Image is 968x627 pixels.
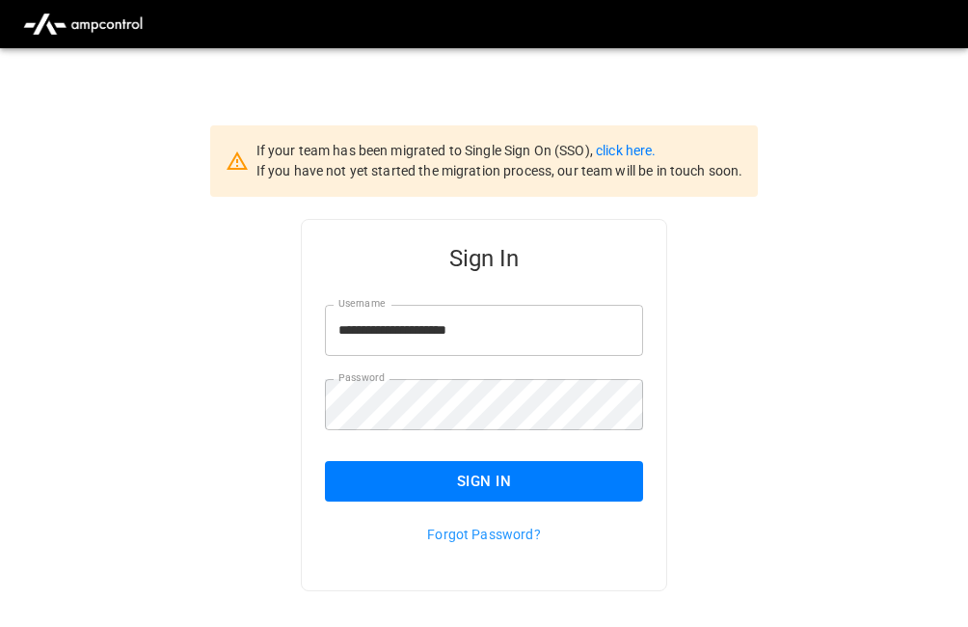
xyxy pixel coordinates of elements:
[596,143,656,158] a: click here.
[325,243,643,274] h5: Sign In
[325,461,643,502] button: Sign In
[256,143,596,158] span: If your team has been migrated to Single Sign On (SSO),
[338,370,385,386] label: Password
[15,6,150,42] img: ampcontrol.io logo
[256,163,743,178] span: If you have not yet started the migration process, our team will be in touch soon.
[338,296,385,312] label: Username
[325,525,643,544] p: Forgot Password?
